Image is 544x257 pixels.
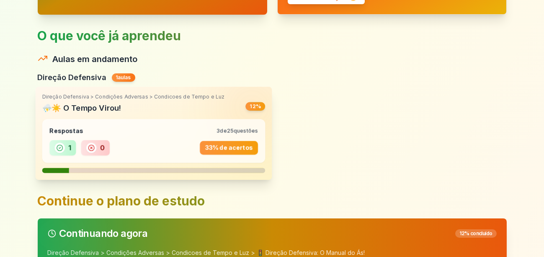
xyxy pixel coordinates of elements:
[216,127,258,134] span: 3 de 25 questões
[112,73,135,82] div: 1 aulas
[38,72,107,83] span: Direção Defensiva
[48,228,148,239] span: Continuando agora
[42,102,245,114] h4: ⛈️☀️ O Tempo Virou!
[38,193,507,208] h2: Continue o plano de estudo
[38,53,507,65] h3: Aulas em andamento
[49,127,83,135] span: Respostas
[48,249,497,257] p: Direção Defensiva > Condições Adversas > Condicoes de Tempo e Luz > 🚦 Direção Defensiva: O Manual...
[455,229,496,238] div: 12 % concluído
[200,141,258,155] div: 33 % de acertos
[38,28,507,43] h2: O que você já aprendeu
[100,143,104,153] span: 0
[42,93,265,100] p: Direção Defensiva > Condições Adversas > Condicoes de Tempo e Luz
[68,143,71,153] span: 1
